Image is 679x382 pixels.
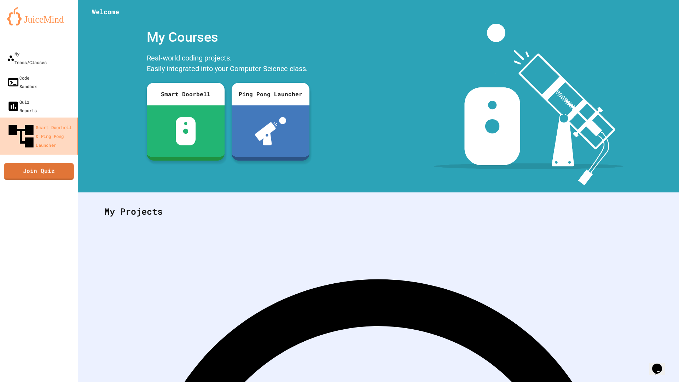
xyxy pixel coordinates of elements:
[147,83,225,105] div: Smart Doorbell
[176,117,196,145] img: sdb-white.svg
[7,50,47,66] div: My Teams/Classes
[7,98,37,115] div: Quiz Reports
[7,7,71,25] img: logo-orange.svg
[4,163,74,180] a: Join Quiz
[143,51,313,77] div: Real-world coding projects. Easily integrated into your Computer Science class.
[649,354,672,375] iframe: chat widget
[7,74,37,91] div: Code Sandbox
[143,24,313,51] div: My Courses
[6,121,75,151] div: Smart Doorbell & Ping Pong Launcher
[255,117,286,145] img: ppl-with-ball.png
[97,198,660,225] div: My Projects
[434,24,623,185] img: banner-image-my-projects.png
[232,83,309,105] div: Ping Pong Launcher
